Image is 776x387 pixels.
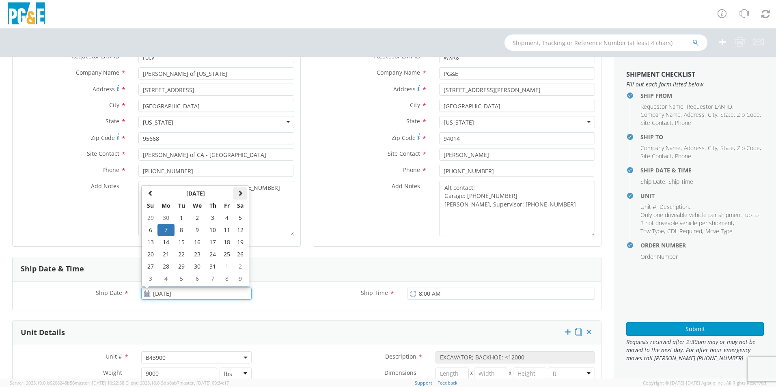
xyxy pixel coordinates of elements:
[205,200,220,212] th: Th
[640,211,759,227] span: Only one driveable vehicle per shipment, up to 3 not driveable vehicle per shipment
[233,236,247,248] td: 19
[640,211,762,227] li: ,
[675,119,691,127] span: Phone
[220,248,234,260] td: 25
[6,2,47,26] img: pge-logo-06675f144f4cfa6a6814.png
[392,182,420,190] span: Add Notes
[626,70,695,79] strong: Shipment Checklist
[640,111,681,118] span: Company Name
[157,273,175,285] td: 4
[708,111,717,118] span: City
[687,103,732,110] span: Requestor LAN ID
[675,152,691,160] span: Phone
[233,260,247,273] td: 2
[640,242,764,248] h4: Order Number
[189,260,206,273] td: 30
[205,273,220,285] td: 7
[205,212,220,224] td: 3
[640,152,672,160] span: Site Contact
[361,289,388,297] span: Ship Time
[10,380,124,386] span: Server: 2025.19.0-b9208248b56
[469,368,474,380] span: X
[410,101,420,109] span: City
[175,248,189,260] td: 22
[21,265,84,273] h3: Ship Date & Time
[157,212,175,224] td: 30
[385,353,416,360] span: Description
[384,369,416,376] span: Dimensions
[106,117,119,125] span: State
[157,200,175,212] th: Mo
[640,178,665,185] span: Ship Date
[220,236,234,248] td: 18
[438,380,457,386] a: Feedback
[640,227,665,235] li: ,
[737,111,761,119] li: ,
[640,253,678,260] span: Order Number
[148,190,153,196] span: Previous Month
[205,260,220,273] td: 31
[640,144,682,152] li: ,
[233,200,247,212] th: Sa
[21,329,65,337] h3: Unit Details
[640,103,685,111] li: ,
[640,193,764,199] h4: Unit
[377,69,420,76] span: Company Name
[720,144,735,152] li: ,
[189,248,206,260] td: 23
[157,224,175,236] td: 7
[179,380,229,386] span: master, [DATE] 09:34:17
[643,380,766,386] span: Copyright © [DATE]-[DATE] Agistix Inc., All Rights Reserved
[640,227,664,235] span: Tow Type
[640,167,764,173] h4: Ship Date & Time
[708,111,718,119] li: ,
[175,260,189,273] td: 29
[640,152,673,160] li: ,
[640,134,764,140] h4: Ship To
[237,190,243,196] span: Next Month
[146,354,247,361] span: B43900
[96,289,122,297] span: Ship Date
[667,227,703,235] li: ,
[640,111,682,119] li: ,
[91,182,119,190] span: Add Notes
[93,85,115,93] span: Address
[143,236,157,248] td: 13
[640,119,673,127] li: ,
[737,144,760,152] span: Zip Code
[189,224,206,236] td: 9
[474,368,507,380] input: Width
[157,248,175,260] td: 21
[189,212,206,224] td: 2
[103,369,122,376] span: Weight
[684,144,705,152] span: Address
[720,111,735,119] li: ,
[684,144,706,152] li: ,
[435,368,469,380] input: Length
[143,273,157,285] td: 3
[640,119,672,127] span: Site Contact
[102,166,119,174] span: Phone
[175,273,189,285] td: 5
[220,212,234,224] td: 4
[220,273,234,285] td: 8
[626,80,764,88] span: Fill out each form listed below
[684,111,706,119] li: ,
[157,187,233,200] th: Select Month
[87,150,119,157] span: Site Contact
[640,103,683,110] span: Requestor Name
[143,118,173,127] div: [US_STATE]
[91,134,115,142] span: Zip Code
[640,178,666,186] li: ,
[233,248,247,260] td: 26
[660,203,689,211] span: Description
[143,248,157,260] td: 20
[640,203,656,211] span: Unit #
[687,103,733,111] li: ,
[444,118,474,127] div: [US_STATE]
[76,69,119,76] span: Company Name
[125,380,229,386] span: Client: 2025.18.0-5db8ab7
[640,144,681,152] span: Company Name
[233,224,247,236] td: 12
[626,338,764,362] span: Requests received after 2:30pm may or may not be moved to the next day. For after hour emergency ...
